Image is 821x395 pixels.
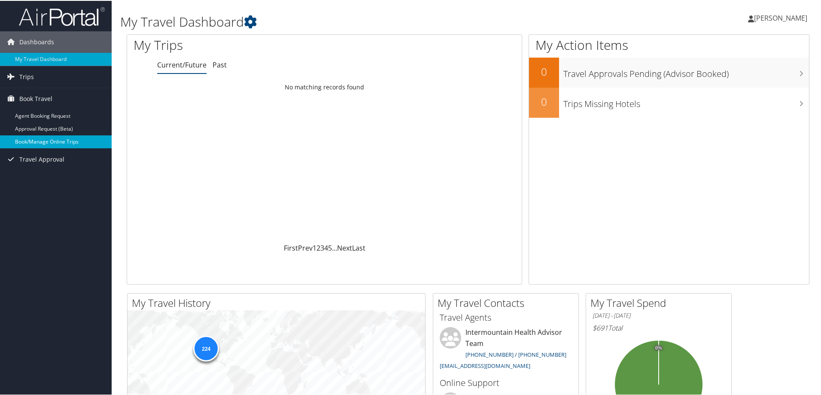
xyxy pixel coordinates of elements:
[529,35,809,53] h1: My Action Items
[332,242,337,252] span: …
[438,295,578,309] h2: My Travel Contacts
[440,376,572,388] h3: Online Support
[19,87,52,109] span: Book Travel
[593,311,725,319] h6: [DATE] - [DATE]
[440,361,530,369] a: [EMAIL_ADDRESS][DOMAIN_NAME]
[134,35,351,53] h1: My Trips
[529,87,809,117] a: 0Trips Missing Hotels
[316,242,320,252] a: 2
[352,242,365,252] a: Last
[529,94,559,108] h2: 0
[435,326,576,372] li: Intermountain Health Advisor Team
[19,31,54,52] span: Dashboards
[19,65,34,87] span: Trips
[324,242,328,252] a: 4
[19,6,105,26] img: airportal-logo.png
[132,295,425,309] h2: My Travel History
[593,322,608,332] span: $691
[529,64,559,78] h2: 0
[465,350,566,358] a: [PHONE_NUMBER] / [PHONE_NUMBER]
[590,295,731,309] h2: My Travel Spend
[313,242,316,252] a: 1
[120,12,584,30] h1: My Travel Dashboard
[440,311,572,323] h3: Travel Agents
[754,12,807,22] span: [PERSON_NAME]
[337,242,352,252] a: Next
[284,242,298,252] a: First
[563,93,809,109] h3: Trips Missing Hotels
[593,322,725,332] h6: Total
[748,4,816,30] a: [PERSON_NAME]
[213,59,227,69] a: Past
[529,57,809,87] a: 0Travel Approvals Pending (Advisor Booked)
[19,148,64,169] span: Travel Approval
[320,242,324,252] a: 3
[157,59,207,69] a: Current/Future
[563,63,809,79] h3: Travel Approvals Pending (Advisor Booked)
[298,242,313,252] a: Prev
[193,335,219,361] div: 224
[127,79,522,94] td: No matching records found
[328,242,332,252] a: 5
[655,345,662,350] tspan: 0%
